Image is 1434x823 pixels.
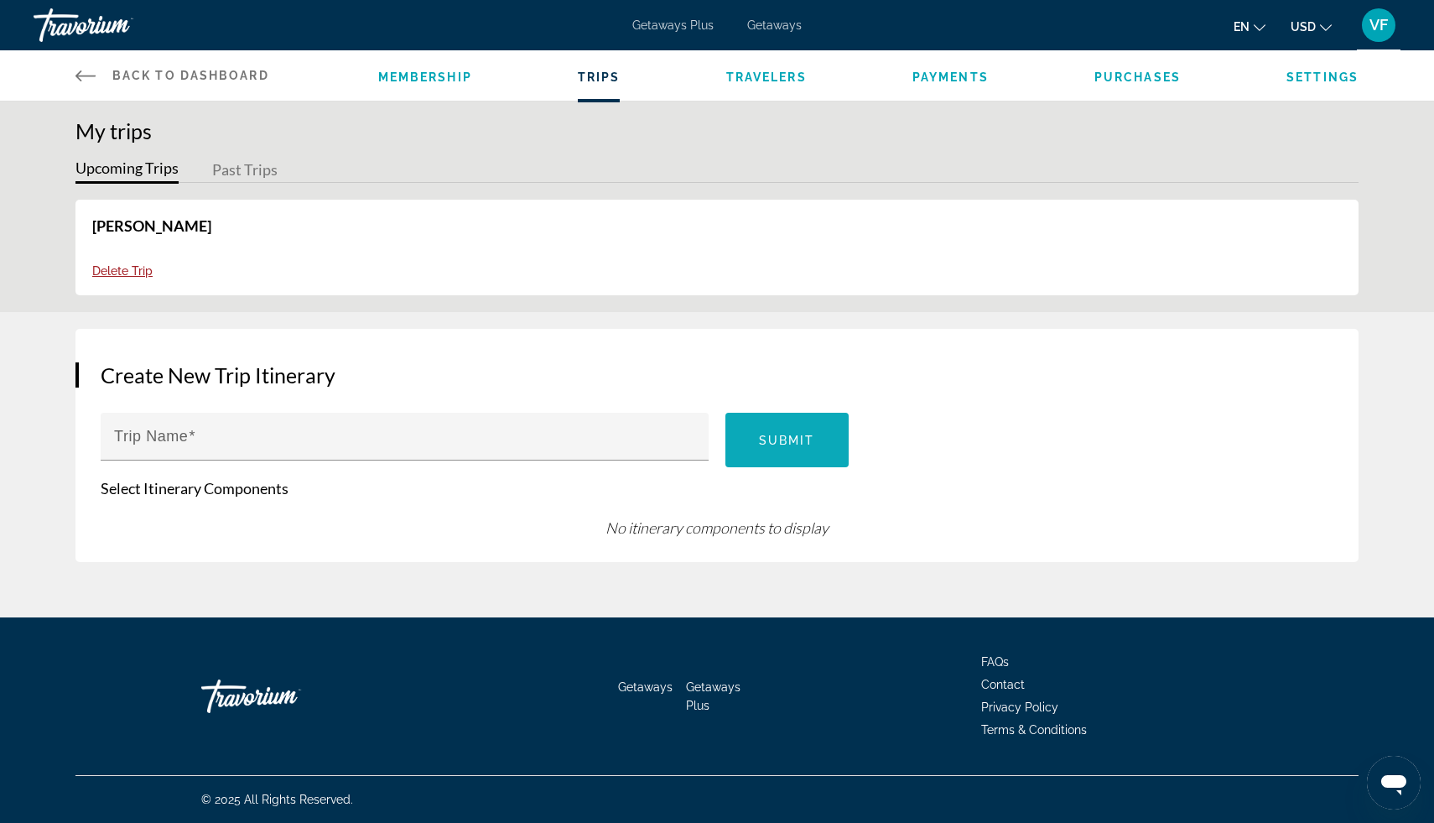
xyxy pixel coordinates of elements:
[618,680,673,694] a: Getaways
[75,158,179,184] button: Upcoming Trips
[212,158,278,184] button: Past Trips
[101,362,1333,388] h3: Create New Trip Itinerary
[75,50,269,101] a: Back to Dashboard
[981,701,1058,714] a: Privacy Policy
[1094,70,1181,84] a: Purchases
[1367,756,1421,810] iframe: Кнопка запуска окна обмена сообщениями
[101,479,1333,497] p: Select Itinerary Components
[101,518,1333,537] div: No itinerary components to display
[1234,14,1265,39] button: Change language
[1357,8,1400,43] button: User Menu
[1291,14,1332,39] button: Change currency
[34,3,201,47] a: Travorium
[201,793,353,806] span: © 2025 All Rights Reserved.
[1234,20,1250,34] span: en
[1369,17,1388,34] span: VF
[92,264,153,278] span: Delete Trip
[92,216,211,235] a: [PERSON_NAME]
[726,70,807,84] a: Travelers
[981,678,1025,691] a: Contact
[912,70,989,84] a: Payments
[1291,20,1316,34] span: USD
[92,263,153,279] button: Delete Trip
[632,18,714,32] a: Getaways Plus
[578,70,621,84] a: Trips
[747,18,802,32] a: Getaways
[759,434,815,447] span: Submit
[725,413,849,467] button: Submit
[112,69,269,82] span: Back to Dashboard
[1286,70,1359,84] a: Settings
[981,655,1009,669] a: FAQs
[378,70,472,84] a: Membership
[201,671,369,721] a: Go Home
[114,428,188,445] mat-label: Trip Name
[981,723,1087,737] a: Terms & Conditions
[686,680,740,712] a: Getaways Plus
[75,118,1359,143] h1: My trips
